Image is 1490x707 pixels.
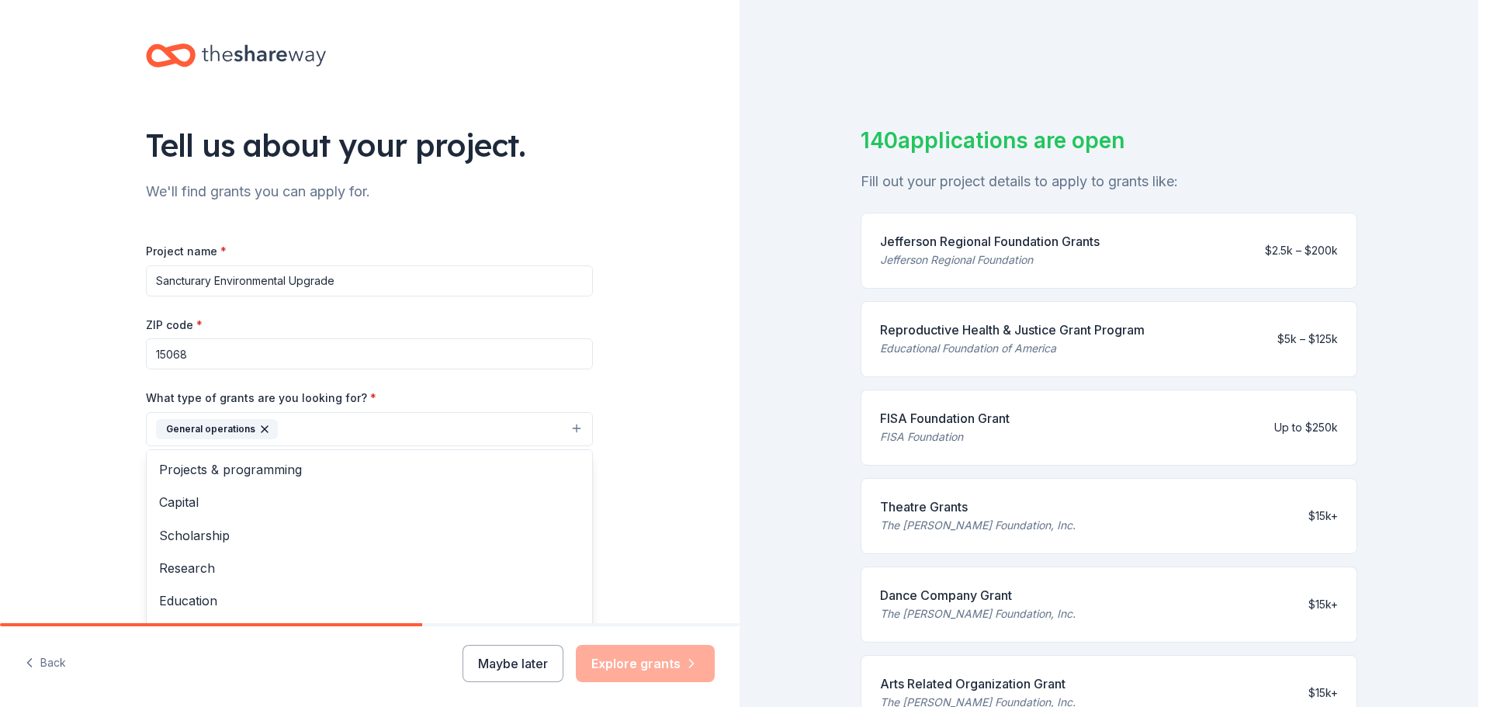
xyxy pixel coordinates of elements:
[159,492,580,512] span: Capital
[146,412,593,446] button: General operations
[146,449,593,636] div: General operations
[159,525,580,546] span: Scholarship
[159,558,580,578] span: Research
[156,419,278,439] div: General operations
[159,591,580,611] span: Education
[159,459,580,480] span: Projects & programming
